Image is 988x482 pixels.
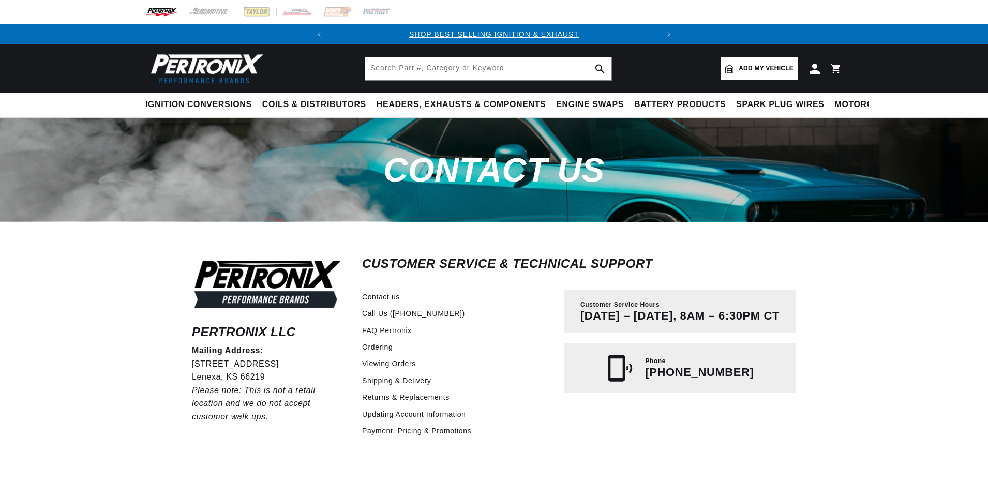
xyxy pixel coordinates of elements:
[739,64,794,73] span: Add my vehicle
[362,341,393,353] a: Ordering
[362,291,400,303] a: Contact us
[645,357,666,366] span: Phone
[262,99,366,110] span: Coils & Distributors
[365,57,611,80] input: Search Part #, Category or Keyword
[362,409,466,420] a: Updating Account Information
[192,357,343,371] p: [STREET_ADDRESS]
[362,308,465,319] a: Call Us ([PHONE_NUMBER])
[145,99,252,110] span: Ignition Conversions
[383,151,604,189] span: Contact us
[731,93,829,117] summary: Spark Plug Wires
[145,93,257,117] summary: Ignition Conversions
[257,93,371,117] summary: Coils & Distributors
[192,346,263,355] strong: Mailing Address:
[362,425,471,436] a: Payment, Pricing & Promotions
[377,99,546,110] span: Headers, Exhausts & Components
[564,343,796,393] a: Phone [PHONE_NUMBER]
[362,358,416,369] a: Viewing Orders
[192,386,316,421] em: Please note: This is not a retail location and we do not accept customer walk ups.
[362,259,796,269] h2: Customer Service & Technical Support
[192,370,343,384] p: Lenexa, KS 66219
[629,93,731,117] summary: Battery Products
[371,93,551,117] summary: Headers, Exhausts & Components
[589,57,611,80] button: search button
[658,24,679,44] button: Translation missing: en.sections.announcements.next_announcement
[362,375,431,386] a: Shipping & Delivery
[145,51,264,86] img: Pertronix
[330,28,658,40] div: 1 of 2
[736,99,824,110] span: Spark Plug Wires
[330,28,658,40] div: Announcement
[309,24,330,44] button: Translation missing: en.sections.announcements.previous_announcement
[362,391,450,403] a: Returns & Replacements
[634,99,726,110] span: Battery Products
[721,57,798,80] a: Add my vehicle
[551,93,629,117] summary: Engine Swaps
[556,99,624,110] span: Engine Swaps
[192,327,343,337] h6: Pertronix LLC
[645,366,754,379] p: [PHONE_NUMBER]
[580,300,660,309] span: Customer Service Hours
[409,30,579,38] a: SHOP BEST SELLING IGNITION & EXHAUST
[580,309,780,323] p: [DATE] – [DATE], 8AM – 6:30PM CT
[119,24,869,44] slideshow-component: Translation missing: en.sections.announcements.announcement_bar
[830,93,902,117] summary: Motorcycle
[835,99,896,110] span: Motorcycle
[362,325,412,336] a: FAQ Pertronix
